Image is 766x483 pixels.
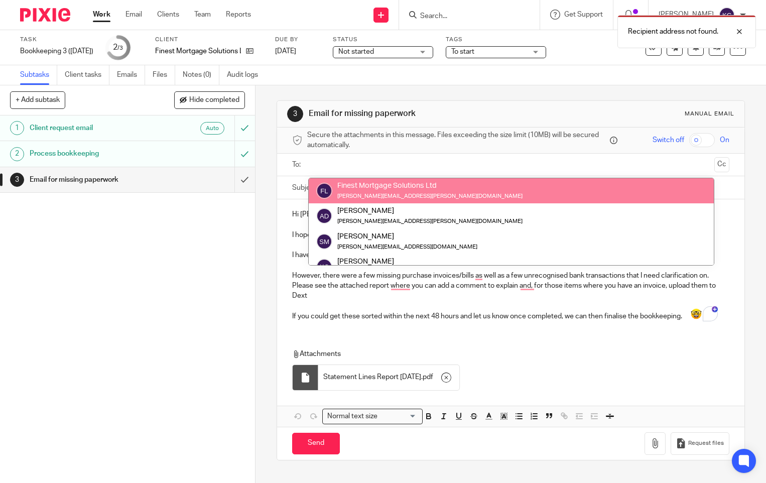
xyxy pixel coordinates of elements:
a: Clients [157,10,179,20]
div: 2 [10,147,24,161]
label: Due by [275,36,320,44]
p: Attachments [292,349,720,359]
label: Subject: [292,183,318,193]
div: [PERSON_NAME] [337,206,523,216]
span: On [720,135,729,145]
input: Send [292,433,340,454]
small: [PERSON_NAME][EMAIL_ADDRESS][DOMAIN_NAME] [337,244,477,250]
a: Notes (0) [183,65,219,85]
span: pdf [423,372,433,382]
p: I hope you are well. [292,230,729,240]
a: Emails [117,65,145,85]
div: Finest Mortgage Solutions Ltd [337,181,523,191]
label: Task [20,36,93,44]
span: Statement Lines Report [DATE] [323,372,421,382]
a: Email [125,10,142,20]
div: [PERSON_NAME] [337,257,477,267]
img: Pixie [20,8,70,22]
div: To enrich screen reader interactions, please activate Accessibility in Grammarly extension settings [277,199,744,329]
img: svg%3E [316,183,332,199]
label: To: [292,160,303,170]
button: Hide completed [174,91,245,108]
a: Client tasks [65,65,109,85]
p: I have now completed your weekly bookkeeping from the information you have already provided. [292,250,729,260]
span: To start [451,48,474,55]
small: [PERSON_NAME][EMAIL_ADDRESS][PERSON_NAME][DOMAIN_NAME] [337,218,523,224]
div: Bookkeeping 3 (Wednesday) [20,46,93,56]
a: Reports [226,10,251,20]
div: 3 [10,173,24,187]
a: Files [153,65,175,85]
span: Not started [338,48,374,55]
div: 2 [113,42,123,53]
p: If you could get these sorted within the next 48 hours and let us know once completed, we can the... [292,311,729,321]
h1: Client request email [30,120,160,136]
div: Manual email [685,110,734,118]
div: Auto [200,122,224,135]
input: Search for option [380,411,417,422]
div: 3 [287,106,303,122]
div: Bookkeeping 3 ([DATE]) [20,46,93,56]
div: Search for option [322,409,423,424]
img: svg%3E [316,208,332,224]
h1: Email for missing paperwork [30,172,160,187]
span: Secure the attachments in this message. Files exceeding the size limit (10MB) will be secured aut... [307,130,607,151]
div: 1 [10,121,24,135]
label: Client [155,36,263,44]
img: svg%3E [316,233,332,250]
div: . [318,365,459,390]
small: [PERSON_NAME][EMAIL_ADDRESS][PERSON_NAME][DOMAIN_NAME] [337,193,523,199]
a: Work [93,10,110,20]
img: svg%3E [316,259,332,275]
button: Cc [714,157,729,172]
a: Subtasks [20,65,57,85]
button: Request files [671,432,729,455]
h1: Email for missing paperwork [309,108,532,119]
span: [DATE] [275,48,296,55]
span: Hide completed [189,96,239,104]
p: Finest Mortgage Solutions Ltd [155,46,241,56]
button: + Add subtask [10,91,65,108]
span: Request files [688,439,724,447]
span: Normal text size [325,411,379,422]
a: Team [194,10,211,20]
small: /3 [117,45,123,51]
img: svg%3E [719,7,735,23]
p: Hi [PERSON_NAME] [292,209,729,219]
span: Switch off [653,135,684,145]
label: Status [333,36,433,44]
a: Audit logs [227,65,266,85]
h1: Process bookkeeping [30,146,160,161]
p: However, there were a few missing purchase invoices/bills as well as a few unrecognised bank tran... [292,271,729,301]
p: Recipient address not found. [628,27,718,37]
div: [PERSON_NAME] [337,231,477,241]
